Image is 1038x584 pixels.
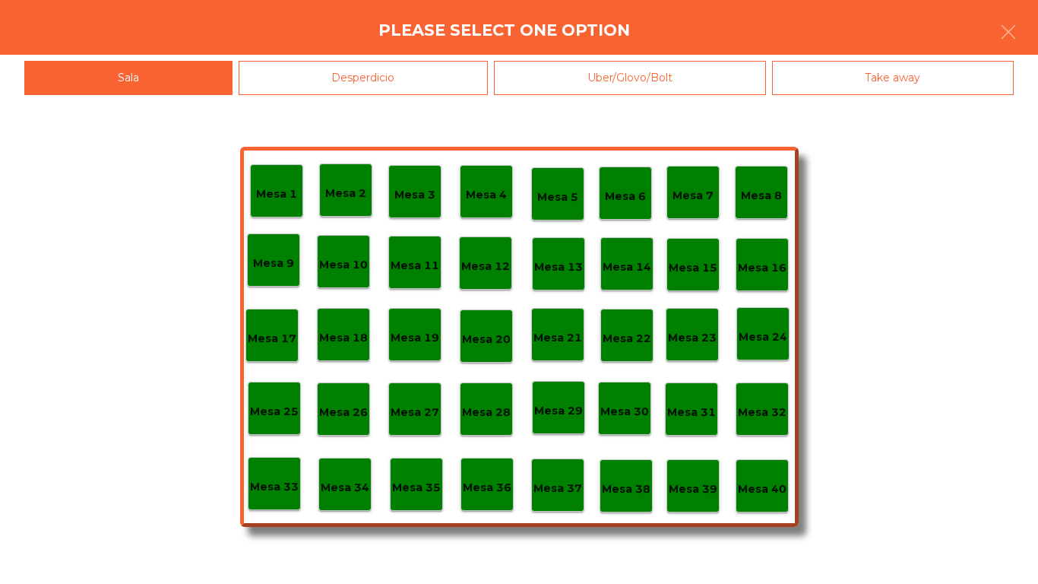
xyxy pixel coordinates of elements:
[772,61,1014,95] div: Take away
[602,481,650,498] p: Mesa 38
[378,19,630,42] h4: Please select one option
[319,256,368,274] p: Mesa 10
[533,329,582,347] p: Mesa 21
[668,329,717,347] p: Mesa 23
[669,481,717,498] p: Mesa 39
[250,478,299,496] p: Mesa 33
[461,258,510,275] p: Mesa 12
[738,404,786,421] p: Mesa 32
[533,480,582,497] p: Mesa 37
[462,331,511,348] p: Mesa 20
[256,186,297,203] p: Mesa 1
[391,329,439,347] p: Mesa 19
[391,257,439,275] p: Mesa 11
[741,187,782,205] p: Mesa 8
[463,479,511,497] p: Mesa 36
[391,404,439,421] p: Mesa 27
[392,479,441,497] p: Mesa 35
[394,186,435,204] p: Mesa 3
[534,402,583,420] p: Mesa 29
[603,259,651,276] p: Mesa 14
[250,403,299,421] p: Mesa 25
[321,479,369,497] p: Mesa 34
[239,61,489,95] div: Desperdicio
[325,185,366,202] p: Mesa 2
[605,188,646,205] p: Mesa 6
[462,404,511,421] p: Mesa 28
[739,328,787,346] p: Mesa 24
[669,259,717,277] p: Mesa 15
[248,330,296,348] p: Mesa 17
[738,259,786,277] p: Mesa 16
[319,404,368,421] p: Mesa 26
[603,330,651,348] p: Mesa 22
[672,187,714,205] p: Mesa 7
[253,255,294,272] p: Mesa 9
[537,189,578,206] p: Mesa 5
[534,259,583,276] p: Mesa 13
[494,61,766,95] div: Uber/Glovo/Bolt
[319,329,368,347] p: Mesa 18
[466,186,507,204] p: Mesa 4
[24,61,233,95] div: Sala
[738,481,786,498] p: Mesa 40
[667,404,716,421] p: Mesa 31
[600,403,649,421] p: Mesa 30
